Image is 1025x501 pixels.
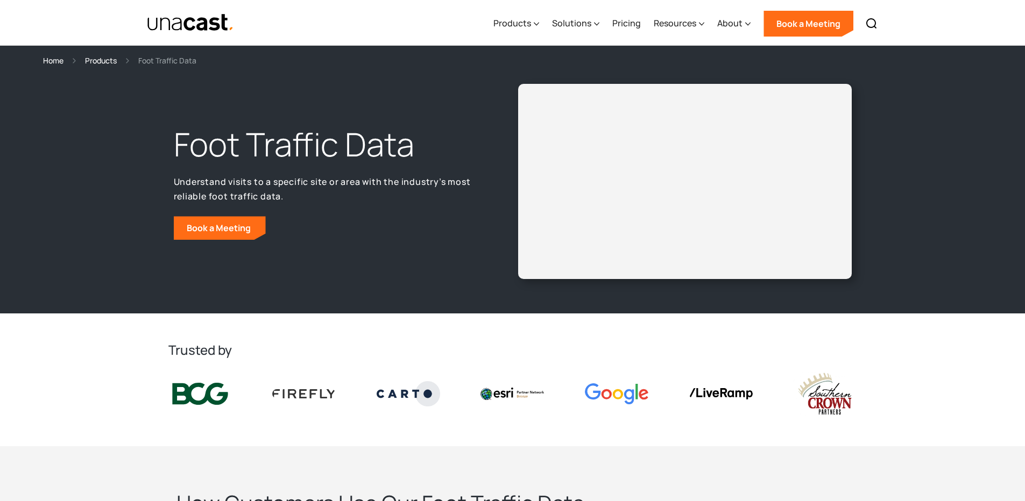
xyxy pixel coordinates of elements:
img: Firefly Advertising logo [272,389,336,398]
iframe: Unacast - European Vaccines v2 [527,92,843,270]
img: Carto logo [377,381,440,406]
img: Google logo [585,383,648,404]
h1: Foot Traffic Data [174,123,478,166]
img: southern crown logo [793,371,857,416]
a: Pricing [612,2,641,46]
a: Book a Meeting [174,216,266,240]
div: Products [493,2,539,46]
img: Search icon [865,17,878,30]
h2: Trusted by [168,341,857,359]
div: Solutions [552,2,599,46]
div: Foot Traffic Data [138,54,196,67]
img: Unacast text logo [147,13,235,32]
div: Resources [654,17,696,30]
div: Resources [654,2,704,46]
img: Esri logo [480,388,544,399]
div: Solutions [552,17,591,30]
p: Understand visits to a specific site or area with the industry’s most reliable foot traffic data. [174,175,478,203]
a: Products [85,54,117,67]
a: Book a Meeting [764,11,853,37]
div: About [717,2,751,46]
img: liveramp logo [689,388,753,399]
div: About [717,17,743,30]
a: Home [43,54,63,67]
img: BCG logo [168,381,232,407]
div: Products [493,17,531,30]
a: home [147,13,235,32]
